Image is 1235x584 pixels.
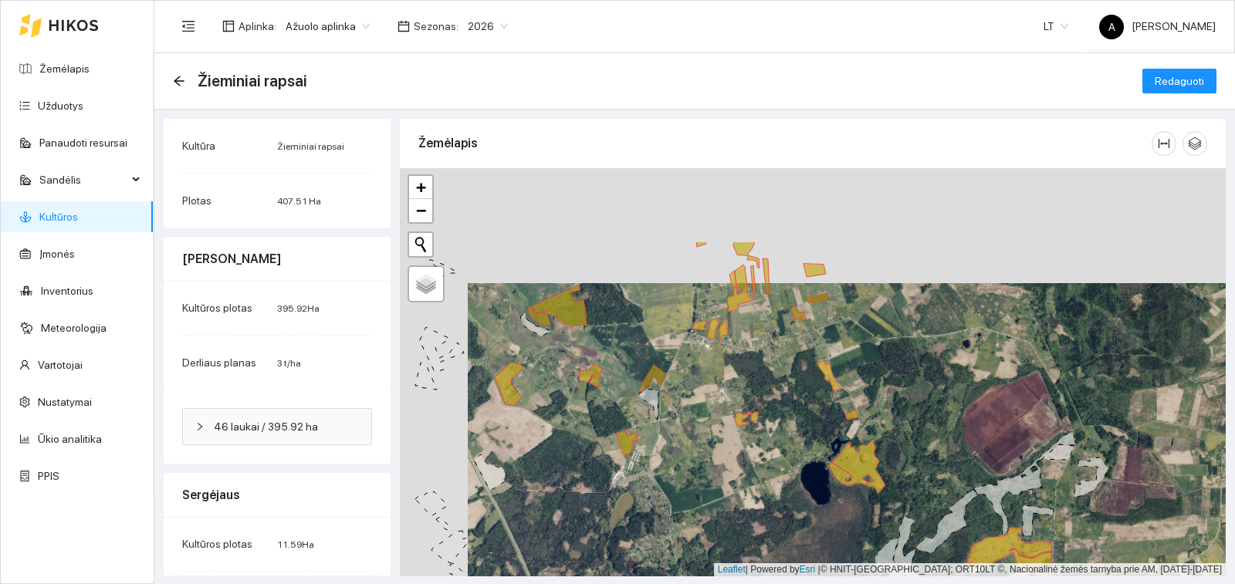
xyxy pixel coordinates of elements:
[414,18,458,35] span: Sezonas :
[409,176,432,199] a: Zoom in
[182,473,372,517] div: Sergėjaus
[38,396,92,408] a: Nustatymai
[198,69,307,93] span: Žieminiai rapsai
[39,62,90,75] a: Žemėlapis
[409,233,432,256] button: Initiate a new search
[222,20,235,32] span: layout
[286,15,370,38] span: Ažuolo aplinka
[182,140,215,152] span: Kultūra
[39,164,127,195] span: Sandėlis
[38,433,102,445] a: Ūkio analitika
[38,359,83,371] a: Vartotojai
[41,285,93,297] a: Inventorius
[182,356,256,369] span: Derliaus planas
[195,422,205,431] span: right
[416,201,426,220] span: −
[182,237,372,281] div: [PERSON_NAME]
[416,177,426,197] span: +
[277,196,321,207] span: 407.51 Ha
[39,137,127,149] a: Panaudoti resursai
[173,75,185,88] div: Atgal
[818,564,821,575] span: |
[181,19,195,33] span: menu-fold
[39,248,75,260] a: Įmonės
[418,121,1152,165] div: Žemėlapis
[277,358,301,369] span: 3 t/ha
[214,418,359,435] span: 46 laukai / 395.92 ha
[39,211,78,223] a: Kultūros
[1152,131,1176,156] button: column-width
[173,75,185,87] span: arrow-left
[718,564,746,575] a: Leaflet
[38,100,83,112] a: Užduotys
[714,563,1226,576] div: | Powered by © HNIT-[GEOGRAPHIC_DATA]; ORT10LT ©, Nacionalinė žemės tarnyba prie AM, [DATE]-[DATE]
[182,194,211,207] span: Plotas
[1099,20,1216,32] span: [PERSON_NAME]
[398,20,410,32] span: calendar
[182,538,252,550] span: Kultūros plotas
[277,303,320,314] span: 395.92 Ha
[182,302,252,314] span: Kultūros plotas
[409,267,443,301] a: Layers
[277,539,314,550] span: 11.59 Ha
[38,470,59,482] a: PPIS
[468,15,508,38] span: 2026
[1108,15,1115,39] span: A
[41,322,107,334] a: Meteorologija
[409,199,432,222] a: Zoom out
[1044,15,1068,38] span: LT
[277,141,344,152] span: Žieminiai rapsai
[1142,69,1216,93] button: Redaguoti
[1155,73,1204,89] span: Redaguoti
[173,11,204,42] button: menu-fold
[183,409,371,444] div: 46 laukai / 395.92 ha
[239,18,276,35] span: Aplinka :
[800,564,816,575] a: Esri
[1152,137,1176,150] span: column-width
